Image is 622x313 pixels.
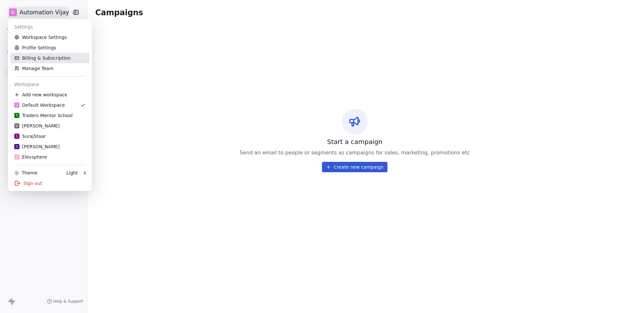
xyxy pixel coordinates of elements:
span: D [16,144,18,149]
div: Sign out [10,178,89,188]
div: Workspace [10,79,89,90]
a: Profile Settings [10,42,89,53]
span: E [16,155,18,160]
span: T [16,113,18,118]
div: Theme [14,170,37,176]
div: [PERSON_NAME] [14,143,60,150]
div: Settings [10,22,89,32]
a: Manage Team [10,63,89,74]
a: Workspace Settings [10,32,89,42]
div: Default Workspace [14,102,65,108]
div: SurajStaar [14,133,46,139]
span: D [16,103,18,108]
div: [PERSON_NAME] [14,123,60,129]
div: Elevsphere [14,154,47,160]
div: Traders Mentor School [14,112,73,119]
span: S [16,134,18,139]
a: Billing & Subscription [10,53,89,63]
span: V [16,124,18,128]
div: Add new workspace [10,90,89,100]
div: Light [66,170,78,176]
